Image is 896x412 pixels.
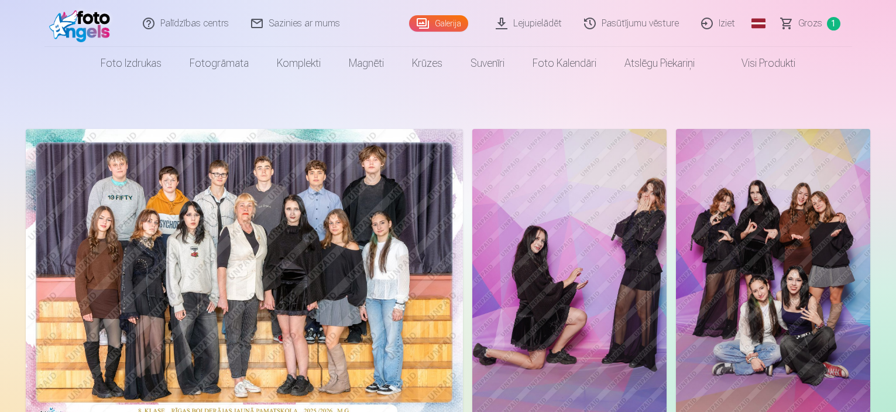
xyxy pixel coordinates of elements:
[798,16,822,30] span: Grozs
[610,47,709,80] a: Atslēgu piekariņi
[709,47,809,80] a: Visi produkti
[456,47,519,80] a: Suvenīri
[827,17,840,30] span: 1
[49,5,116,42] img: /fa1
[176,47,263,80] a: Fotogrāmata
[335,47,398,80] a: Magnēti
[87,47,176,80] a: Foto izdrukas
[263,47,335,80] a: Komplekti
[519,47,610,80] a: Foto kalendāri
[398,47,456,80] a: Krūzes
[409,15,468,32] a: Galerija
